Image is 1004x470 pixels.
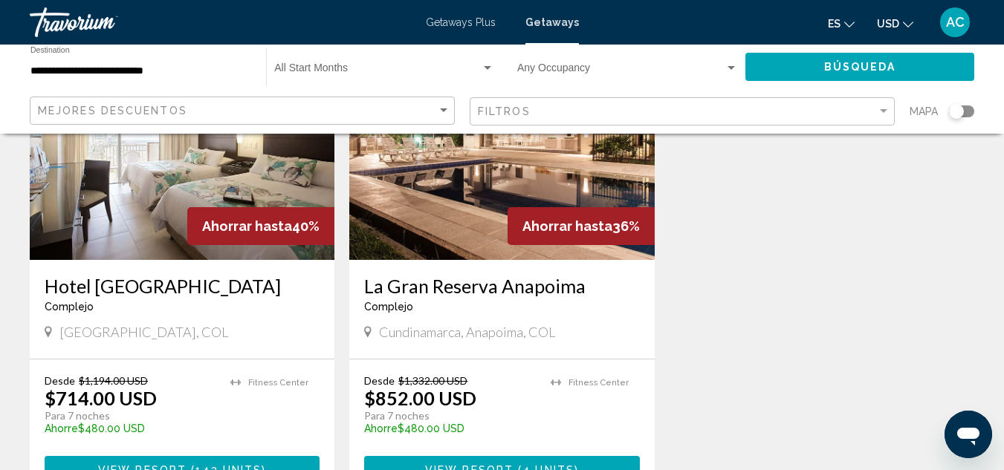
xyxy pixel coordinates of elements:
[248,378,308,388] span: Fitness Center
[38,105,450,117] mat-select: Sort by
[45,387,157,409] p: $714.00 USD
[364,387,476,409] p: $852.00 USD
[824,62,896,74] span: Búsqueda
[202,218,292,234] span: Ahorrar hasta
[946,15,965,30] span: AC
[828,13,855,34] button: Change language
[910,101,938,122] span: Mapa
[79,374,148,387] span: $1,194.00 USD
[877,18,899,30] span: USD
[478,105,531,117] span: Filtros
[525,16,579,28] a: Getaways
[379,324,555,340] span: Cundinamarca, Anapoima, COL
[30,7,411,37] a: Travorium
[38,105,187,117] span: Mejores descuentos
[945,411,992,458] iframe: Botón para iniciar la ventana de mensajería
[508,207,655,245] div: 36%
[59,324,228,340] span: [GEOGRAPHIC_DATA], COL
[45,409,216,422] p: Para 7 noches
[522,218,612,234] span: Ahorrar hasta
[364,275,639,297] a: La Gran Reserva Anapoima
[364,409,535,422] p: Para 7 noches
[364,422,398,434] span: Ahorre
[349,22,654,260] img: ii_gri1.jpg
[187,207,334,245] div: 40%
[364,301,413,313] span: Complejo
[426,16,496,28] a: Getaways Plus
[470,97,895,127] button: Filter
[364,374,395,387] span: Desde
[936,7,974,38] button: User Menu
[45,422,78,434] span: Ahorre
[828,18,841,30] span: es
[45,374,75,387] span: Desde
[45,422,216,434] p: $480.00 USD
[45,275,320,297] a: Hotel [GEOGRAPHIC_DATA]
[364,422,535,434] p: $480.00 USD
[877,13,913,34] button: Change currency
[569,378,629,388] span: Fitness Center
[30,22,334,260] img: ii_hca1.jpg
[45,301,94,313] span: Complejo
[745,53,974,80] button: Búsqueda
[398,374,467,387] span: $1,332.00 USD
